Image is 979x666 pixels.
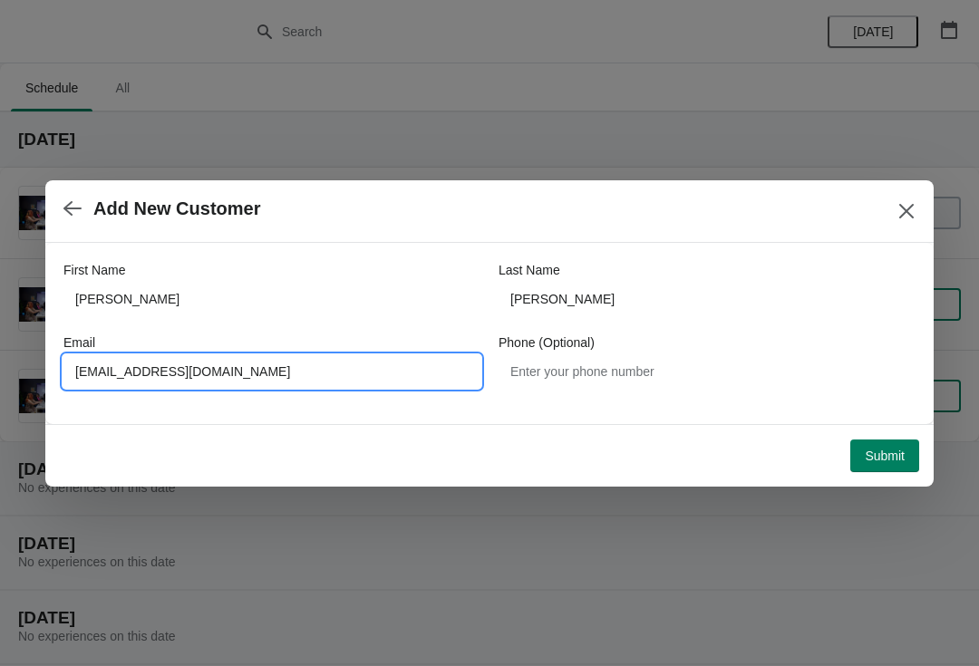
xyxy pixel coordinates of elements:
button: Close [890,195,923,227]
span: Submit [865,449,905,463]
input: John [63,283,480,315]
input: Smith [499,283,916,315]
label: Email [63,333,95,352]
button: Submit [850,439,919,472]
label: Last Name [499,261,560,279]
label: First Name [63,261,125,279]
h2: Add New Customer [93,198,260,219]
label: Phone (Optional) [499,333,595,352]
input: Enter your email [63,355,480,388]
input: Enter your phone number [499,355,916,388]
